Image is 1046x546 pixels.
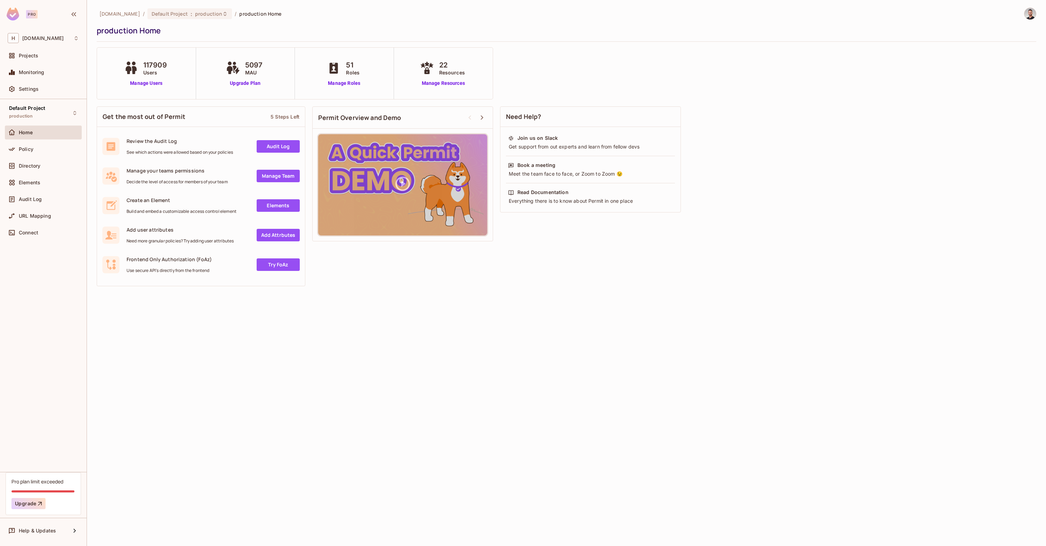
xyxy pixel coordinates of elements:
[257,170,300,182] a: Manage Team
[19,180,40,185] span: Elements
[257,199,300,212] a: Elements
[19,213,51,219] span: URL Mapping
[508,143,673,150] div: Get support from out experts and learn from fellow devs
[346,69,360,76] span: Roles
[257,258,300,271] a: Try FoAz
[143,69,167,76] span: Users
[508,170,673,177] div: Meet the team face to face, or Zoom to Zoom 😉
[152,10,188,17] span: Default Project
[245,60,263,70] span: 5097
[346,60,360,70] span: 51
[19,70,45,75] span: Monitoring
[97,25,1033,36] div: production Home
[508,198,673,204] div: Everything there is to know about Permit in one place
[257,140,300,153] a: Audit Log
[26,10,38,18] div: Pro
[190,11,193,17] span: :
[19,196,42,202] span: Audit Log
[418,80,468,87] a: Manage Resources
[195,10,222,17] span: production
[103,112,185,121] span: Get the most out of Permit
[127,238,234,244] span: Need more granular policies? Try adding user attributes
[9,105,45,111] span: Default Project
[19,86,39,92] span: Settings
[325,80,363,87] a: Manage Roles
[127,150,233,155] span: See which actions were allowed based on your policies
[127,226,234,233] span: Add user attributes
[439,60,465,70] span: 22
[22,35,64,41] span: Workspace: honeycombinsurance.com
[318,113,401,122] span: Permit Overview and Demo
[19,163,40,169] span: Directory
[99,10,140,17] span: the active workspace
[517,162,555,169] div: Book a meeting
[517,189,569,196] div: Read Documentation
[19,146,33,152] span: Policy
[9,113,33,119] span: production
[127,209,236,214] span: Build and embed a customizable access control element
[235,10,236,17] li: /
[122,80,170,87] a: Manage Users
[127,179,228,185] span: Decide the level of access for members of your team
[19,528,56,533] span: Help & Updates
[245,69,263,76] span: MAU
[8,33,19,43] span: H
[1024,8,1036,19] img: dor@honeycombinsurance.com
[224,80,266,87] a: Upgrade Plan
[19,230,38,235] span: Connect
[7,8,19,21] img: SReyMgAAAABJRU5ErkJggg==
[257,229,300,241] a: Add Attrbutes
[506,112,541,121] span: Need Help?
[143,60,167,70] span: 117909
[439,69,465,76] span: Resources
[11,478,63,485] div: Pro plan limit exceeded
[127,138,233,144] span: Review the Audit Log
[143,10,145,17] li: /
[19,53,38,58] span: Projects
[239,10,281,17] span: production Home
[517,135,558,142] div: Join us on Slack
[127,167,228,174] span: Manage your teams permissions
[11,498,46,509] button: Upgrade
[19,130,33,135] span: Home
[127,197,236,203] span: Create an Element
[271,113,299,120] div: 5 Steps Left
[127,256,212,263] span: Frontend Only Authorization (FoAz)
[127,268,212,273] span: Use secure API's directly from the frontend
